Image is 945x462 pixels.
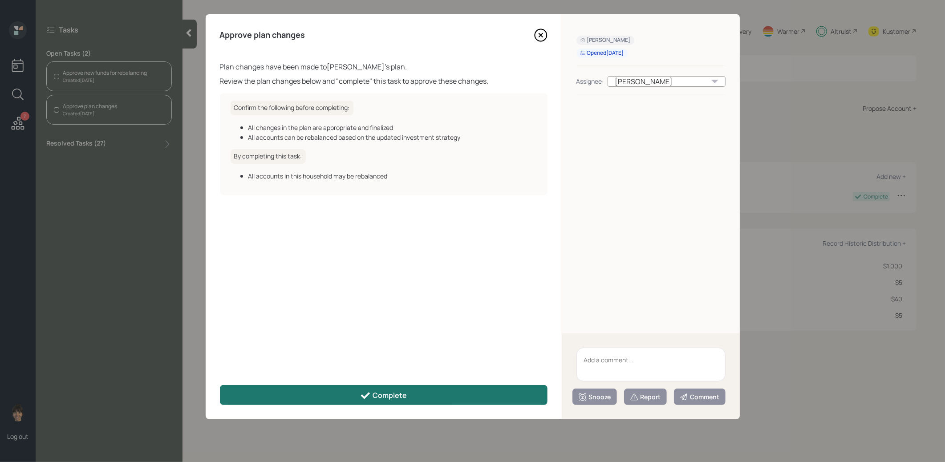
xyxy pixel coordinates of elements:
h4: Approve plan changes [220,30,305,40]
button: Comment [674,389,726,405]
div: Complete [360,390,407,401]
div: Report [630,393,661,401]
div: Snooze [578,393,611,401]
button: Complete [220,385,548,405]
div: All changes in the plan are appropriate and finalized [248,123,537,132]
div: Assignee: [576,77,604,86]
div: [PERSON_NAME] [580,36,631,44]
div: All accounts can be rebalanced based on the updated investment strategy [248,133,537,142]
button: Report [624,389,667,405]
div: Review the plan changes below and "complete" this task to approve these changes. [220,76,548,86]
div: Opened [DATE] [580,49,624,57]
div: All accounts in this household may be rebalanced [248,171,537,181]
div: [PERSON_NAME] [608,76,726,87]
h6: Confirm the following before completing: [231,101,353,115]
div: Comment [680,393,720,401]
h6: By completing this task: [231,149,306,164]
button: Snooze [572,389,617,405]
div: Plan changes have been made to [PERSON_NAME] 's plan. [220,61,548,72]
